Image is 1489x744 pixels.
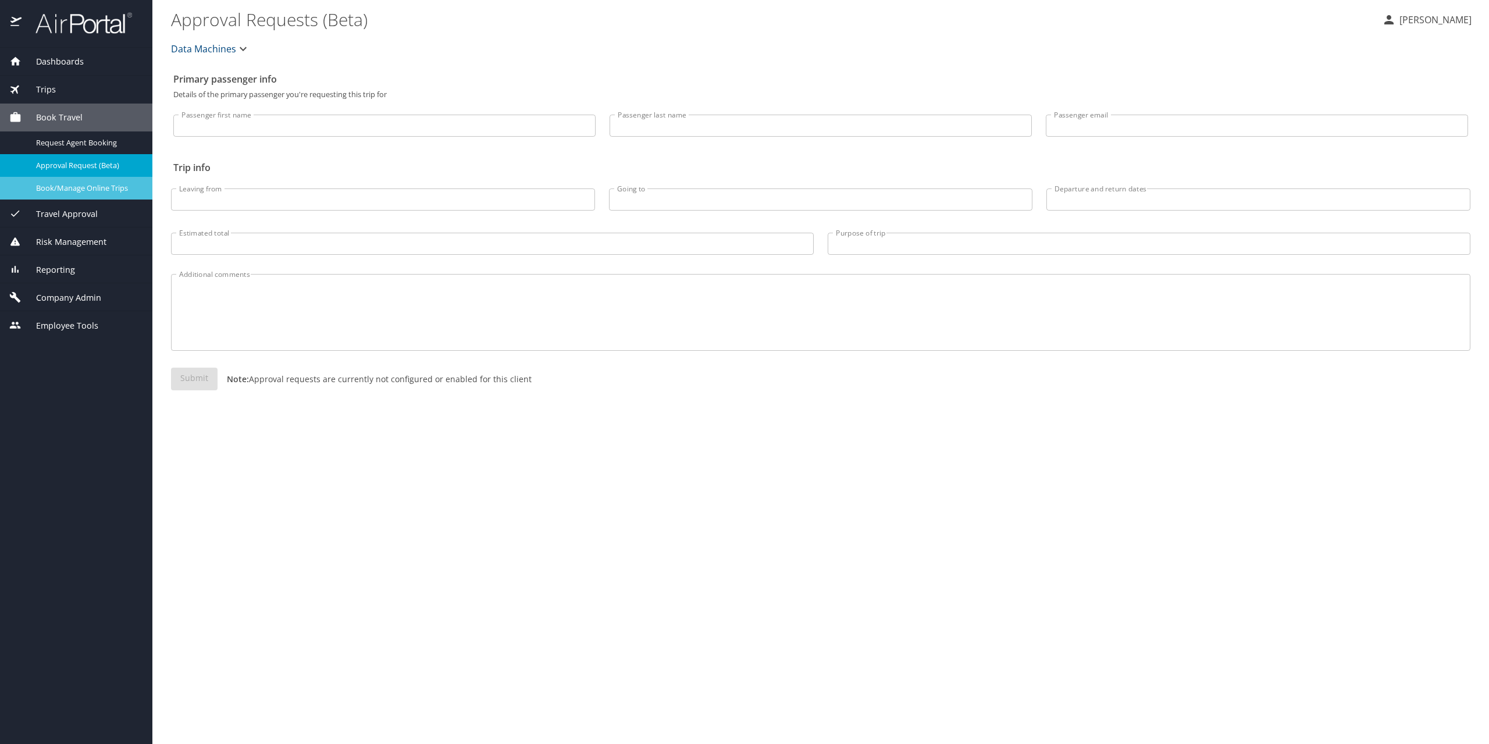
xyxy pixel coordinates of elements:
p: [PERSON_NAME] [1396,13,1472,27]
span: Data Machines [171,41,236,57]
h1: Approval Requests (Beta) [171,1,1373,37]
span: Travel Approval [22,208,98,220]
p: Approval requests are currently not configured or enabled for this client [218,373,532,385]
button: [PERSON_NAME] [1377,9,1476,30]
span: Trips [22,83,56,96]
span: Risk Management [22,236,106,248]
img: icon-airportal.png [10,12,23,34]
img: airportal-logo.png [23,12,132,34]
span: Company Admin [22,291,101,304]
span: Approval Request (Beta) [36,160,138,171]
span: Request Agent Booking [36,137,138,148]
h2: Trip info [173,158,1468,177]
h2: Primary passenger info [173,70,1468,88]
span: Book/Manage Online Trips [36,183,138,194]
button: Data Machines [166,37,255,60]
span: Reporting [22,264,75,276]
span: Employee Tools [22,319,98,332]
strong: Note: [227,373,249,385]
span: Book Travel [22,111,83,124]
span: Dashboards [22,55,84,68]
p: Details of the primary passenger you're requesting this trip for [173,91,1468,98]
